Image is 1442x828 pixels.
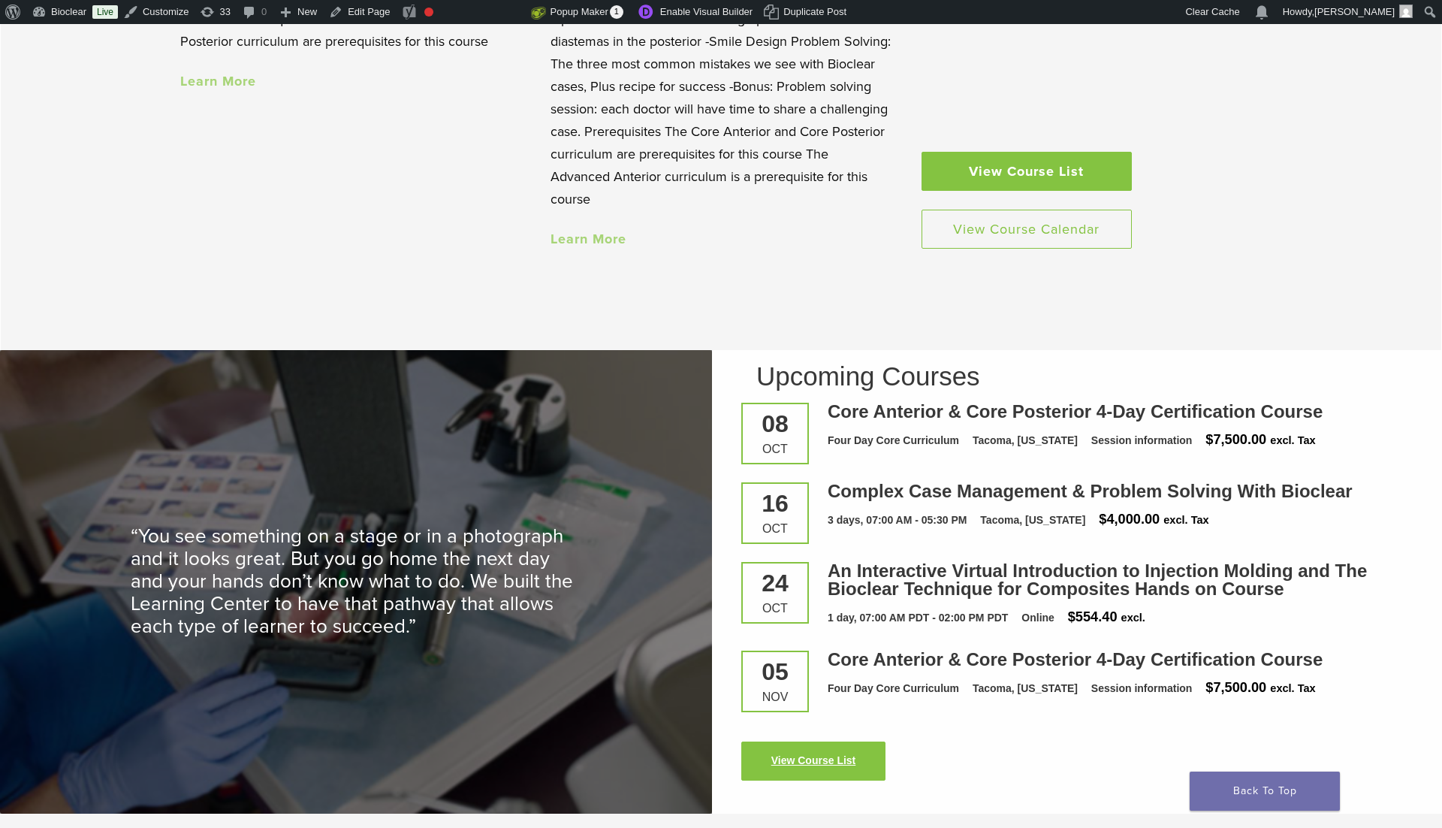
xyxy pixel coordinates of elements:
[610,5,623,19] span: 1
[754,523,796,535] div: Oct
[828,481,1353,501] a: Complex Case Management & Problem Solving With Bioclear
[1099,512,1160,527] span: $4,000.00
[922,210,1132,249] a: View Course Calendar
[754,571,796,595] div: 24
[551,231,626,247] a: Learn More
[424,8,433,17] div: Focus keyphrase not set
[828,610,1008,626] div: 1 day, 07:00 AM PDT - 02:00 PM PDT
[828,561,1367,599] a: An Interactive Virtual Introduction to Injection Molding and The Bioclear Technique for Composite...
[754,603,796,615] div: Oct
[1270,434,1315,446] span: excl. Tax
[1205,432,1266,447] span: $7,500.00
[1068,609,1118,624] span: $554.40
[754,491,796,515] div: 16
[92,5,118,19] a: Live
[1091,433,1193,449] div: Session information
[754,443,796,455] div: Oct
[1190,772,1340,811] a: Back To Top
[756,363,1416,389] h2: Upcoming Courses
[1091,681,1193,697] div: Session information
[180,73,256,89] a: Learn More
[828,433,959,449] div: Four Day Core Curriculum
[131,525,581,638] p: “You see something on a stage or in a photograph and it looks great. But you go home the next day...
[828,649,1323,669] a: Core Anterior & Core Posterior 4-Day Certification Course
[741,742,885,781] a: View Course List
[922,152,1132,191] a: View Course List
[447,4,531,22] img: Views over 48 hours. Click for more Jetpack Stats.
[754,412,796,436] div: 08
[828,401,1323,422] a: Core Anterior & Core Posterior 4-Day Certification Course
[754,691,796,703] div: Nov
[1314,6,1395,17] span: [PERSON_NAME]
[828,681,959,697] div: Four Day Core Curriculum
[754,660,796,684] div: 05
[1021,610,1054,626] div: Online
[980,512,1085,528] div: Tacoma, [US_STATE]
[1163,514,1208,526] span: excl. Tax
[973,681,1078,697] div: Tacoma, [US_STATE]
[1270,682,1315,694] span: excl. Tax
[828,512,967,528] div: 3 days, 07:00 AM - 05:30 PM
[1121,612,1145,624] span: excl.
[1205,680,1266,695] span: $7,500.00
[973,433,1078,449] div: Tacoma, [US_STATE]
